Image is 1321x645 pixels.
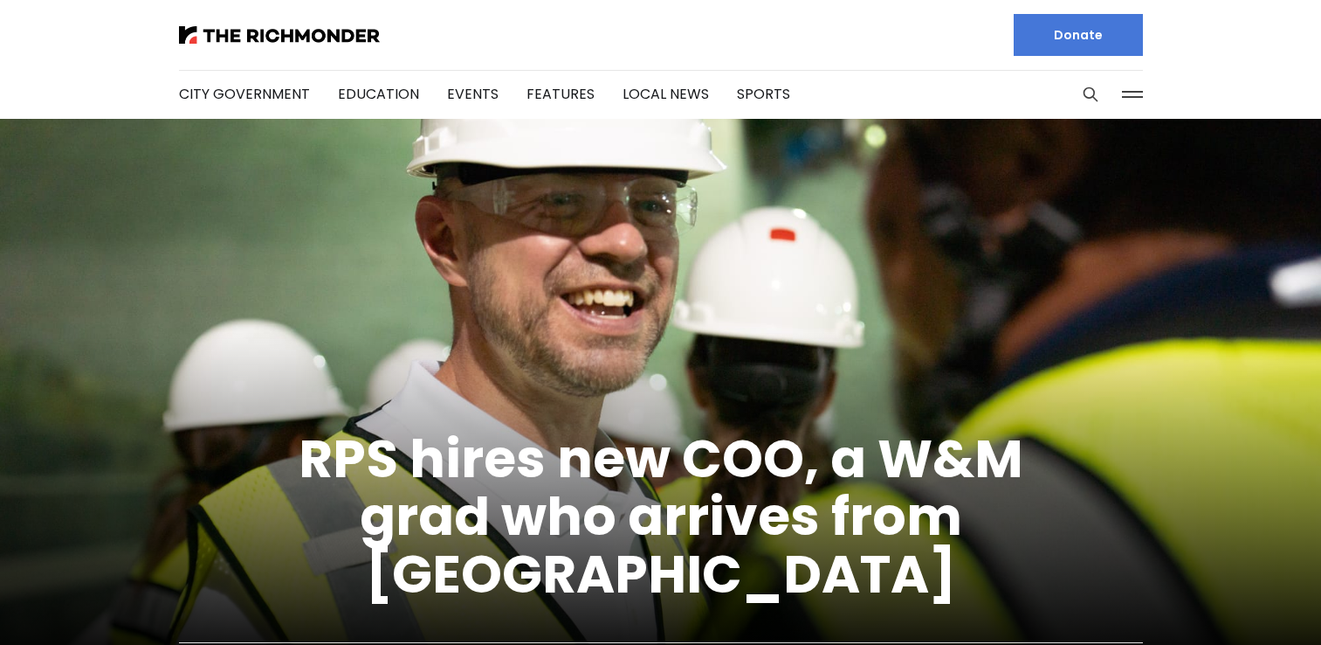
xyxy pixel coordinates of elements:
a: Donate [1014,14,1143,56]
a: Local News [623,84,709,104]
a: Sports [737,84,790,104]
img: The Richmonder [179,26,380,44]
button: Search this site [1077,81,1104,107]
a: RPS hires new COO, a W&M grad who arrives from [GEOGRAPHIC_DATA] [299,422,1023,611]
a: Education [338,84,419,104]
iframe: portal-trigger [1173,559,1321,645]
a: City Government [179,84,310,104]
a: Events [447,84,499,104]
a: Features [526,84,595,104]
